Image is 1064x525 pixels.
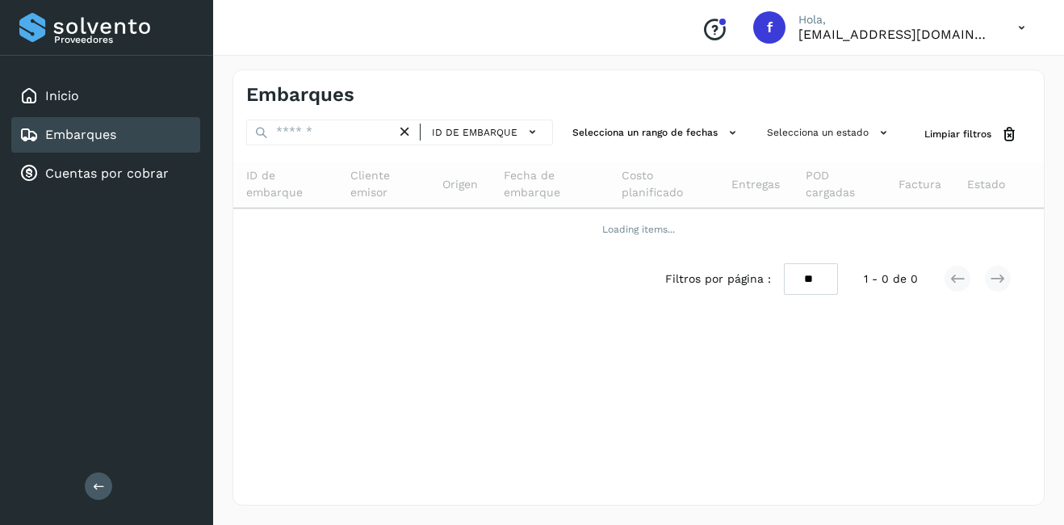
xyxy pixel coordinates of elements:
button: Selecciona un estado [760,120,899,146]
div: Embarques [11,117,200,153]
button: Limpiar filtros [911,120,1031,149]
span: Origen [442,176,478,193]
button: Selecciona un rango de fechas [566,120,748,146]
div: Inicio [11,78,200,114]
a: Embarques [45,127,116,142]
button: ID de embarque [427,120,546,144]
span: Factura [899,176,941,193]
h4: Embarques [246,83,354,107]
span: Estado [967,176,1005,193]
td: Loading items... [233,208,1044,250]
span: Cliente emisor [350,167,417,201]
p: facturacion@protransport.com.mx [798,27,992,42]
span: 1 - 0 de 0 [864,271,918,288]
p: Proveedores [54,34,194,45]
div: Cuentas por cobrar [11,156,200,191]
span: Limpiar filtros [924,127,991,141]
span: ID de embarque [432,125,517,140]
a: Inicio [45,88,79,103]
span: Filtros por página : [665,271,771,288]
span: Fecha de embarque [504,167,596,201]
a: Cuentas por cobrar [45,166,169,181]
span: Costo planificado [622,167,706,201]
span: POD cargadas [806,167,873,201]
span: ID de embarque [246,167,325,201]
p: Hola, [798,13,992,27]
span: Entregas [731,176,780,193]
